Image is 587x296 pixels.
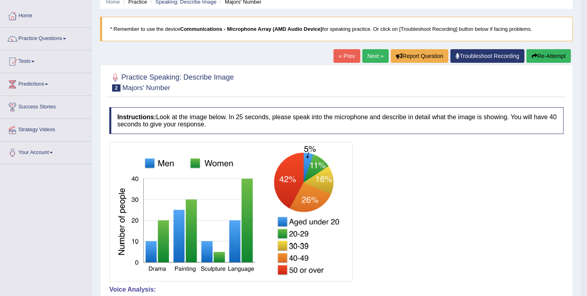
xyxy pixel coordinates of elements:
[109,72,234,92] h2: Practice Speaking: Describe Image
[391,49,448,63] button: Report Question
[0,142,92,162] a: Your Account
[100,17,573,41] blockquote: * Remember to use the device for speaking practice. Or click on [Troubleshoot Recording] button b...
[362,49,389,63] a: Next »
[0,5,92,25] a: Home
[0,73,92,93] a: Predictions
[0,96,92,116] a: Success Stories
[117,114,156,120] b: Instructions:
[450,49,525,63] a: Troubleshoot Recording
[0,28,92,48] a: Practice Questions
[123,84,170,92] small: Majors' Number
[112,84,121,92] span: 2
[527,49,571,63] button: Re-Attempt
[0,50,92,70] a: Tests
[334,49,360,63] a: « Prev
[180,26,322,32] b: Communications - Microphone Array (AMD Audio Device)
[0,119,92,139] a: Strategy Videos
[109,286,564,293] h4: Voice Analysis:
[109,107,564,134] h4: Look at the image below. In 25 seconds, please speak into the microphone and describe in detail w...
